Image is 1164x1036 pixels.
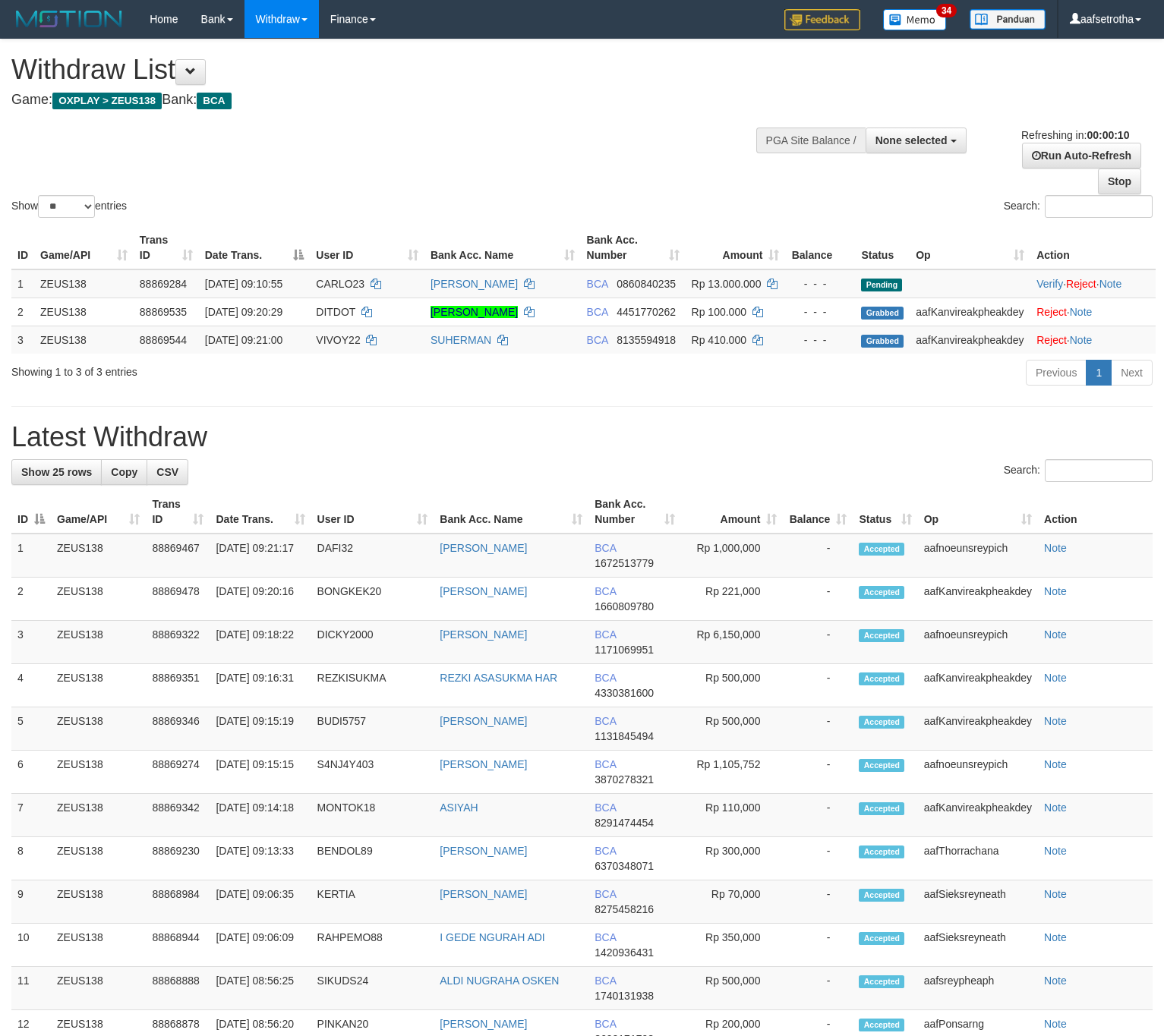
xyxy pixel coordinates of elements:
[440,931,544,943] a: I GEDE NGURAH ADI
[692,306,746,318] span: Rp 100.000
[595,542,616,554] span: BCA
[205,278,282,290] span: [DATE] 09:10:55
[861,307,904,320] span: Grabbed
[595,860,654,872] span: Copy 6370348071 to clipboard
[51,490,146,534] th: Game/API: activate to sort column ascending
[1044,931,1067,943] a: Note
[918,880,1038,924] td: aafSieksreyneath
[1022,143,1141,168] a: Run Auto-Refresh
[38,195,95,218] select: Showentries
[595,801,616,814] span: BCA
[883,9,947,30] img: Button%20Memo.svg
[783,837,853,880] td: -
[918,578,1038,621] td: aafKanvireakpheakdey
[1044,542,1067,554] a: Note
[918,490,1038,534] th: Op: activate to sort column ascending
[681,664,784,707] td: Rp 500,000
[197,93,231,109] span: BCA
[595,946,654,959] span: Copy 1420936431 to clipboard
[146,924,210,967] td: 88868944
[21,466,92,478] span: Show 25 rows
[595,557,654,569] span: Copy 1672513779 to clipboard
[783,490,853,534] th: Balance: activate to sort column ascending
[595,628,616,641] span: BCA
[11,8,127,30] img: MOTION_logo.png
[1087,129,1129,141] strong: 00:00:10
[1044,758,1067,770] a: Note
[210,794,311,837] td: [DATE] 09:14:18
[210,751,311,794] td: [DATE] 09:15:15
[51,664,146,707] td: ZEUS138
[1044,975,1067,987] a: Note
[595,758,616,770] span: BCA
[1098,168,1141,194] a: Stop
[1030,269,1156,298] td: · ·
[311,578,434,621] td: BONGKEK20
[51,621,146,664] td: ZEUS138
[52,93,162,109] span: OXPLAY > ZEUS138
[1026,360,1087,386] a: Previous
[1036,278,1063,290] a: Verify
[595,975,616,987] span: BCA
[861,279,902,291] span: Pending
[146,794,210,837] td: 88869342
[51,967,146,1010] td: ZEUS138
[1021,129,1129,141] span: Refreshing in:
[595,845,616,857] span: BCA
[210,490,311,534] th: Date Trans.: activate to sort column ascending
[11,326,34,354] td: 3
[1044,585,1067,597] a: Note
[587,334,608,346] span: BCA
[210,621,311,664] td: [DATE] 09:18:22
[11,967,51,1010] td: 11
[617,306,676,318] span: Copy 4451770262 to clipboard
[595,931,616,943] span: BCA
[681,967,784,1010] td: Rp 500,000
[440,542,527,554] a: [PERSON_NAME]
[210,707,311,751] td: [DATE] 09:15:19
[783,578,853,621] td: -
[11,578,51,621] td: 2
[205,334,282,346] span: [DATE] 09:21:00
[11,707,51,751] td: 5
[918,794,1038,837] td: aafKanvireakpheakdey
[970,9,1046,30] img: panduan.png
[210,880,311,924] td: [DATE] 09:06:35
[11,664,51,707] td: 4
[791,332,849,348] div: - - -
[681,490,784,534] th: Amount: activate to sort column ascending
[595,817,654,829] span: Copy 8291474454 to clipboard
[859,889,904,902] span: Accepted
[311,707,434,751] td: BUDI5757
[11,195,127,218] label: Show entries
[440,801,478,814] a: ASIYAH
[918,534,1038,578] td: aafnoeunsreypich
[1004,195,1153,218] label: Search:
[440,1018,527,1030] a: [PERSON_NAME]
[1036,334,1067,346] a: Reject
[146,578,210,621] td: 88869478
[146,967,210,1010] td: 88868888
[311,534,434,578] td: DAFI32
[11,459,102,485] a: Show 25 rows
[791,276,849,291] div: - - -
[587,306,608,318] span: BCA
[311,794,434,837] td: MONTOK18
[1030,326,1156,354] td: ·
[146,664,210,707] td: 88869351
[859,802,904,815] span: Accepted
[595,888,616,900] span: BCA
[11,358,474,379] div: Showing 1 to 3 of 3 entries
[681,880,784,924] td: Rp 70,000
[440,715,527,727] a: [PERSON_NAME]
[859,759,904,772] span: Accepted
[918,924,1038,967] td: aafSieksreyneath
[918,837,1038,880] td: aafThorrachana
[875,134,948,146] span: None selected
[1044,715,1067,727] a: Note
[1086,360,1112,386] a: 1
[1044,1018,1067,1030] a: Note
[210,534,311,578] td: [DATE] 09:21:17
[51,707,146,751] td: ZEUS138
[910,298,1030,326] td: aafKanvireakpheakdey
